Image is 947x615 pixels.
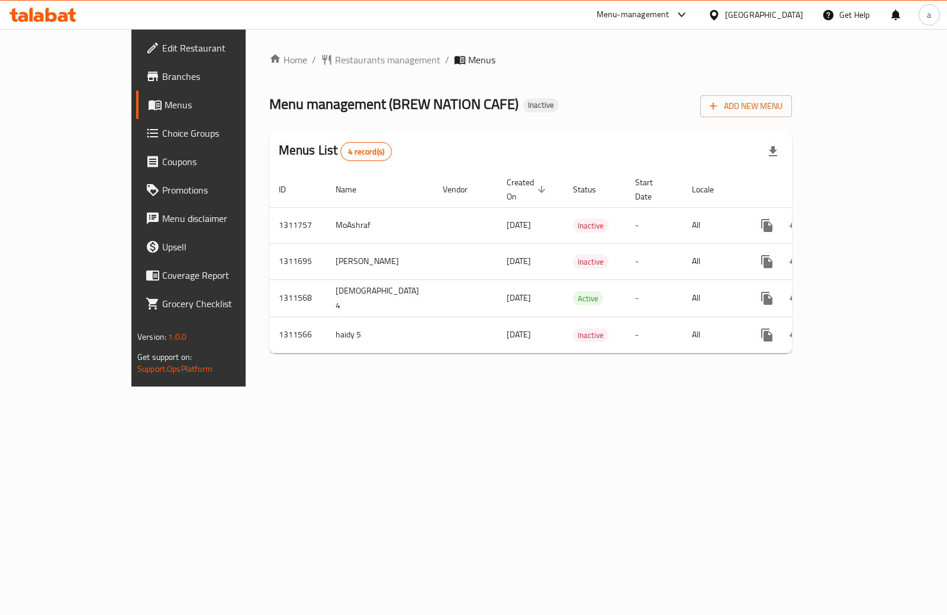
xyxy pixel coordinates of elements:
[312,53,316,67] li: /
[269,317,326,353] td: 1311566
[507,175,549,204] span: Created On
[279,182,301,197] span: ID
[700,95,792,117] button: Add New Menu
[321,53,440,67] a: Restaurants management
[326,317,433,353] td: haidy 5
[523,100,559,110] span: Inactive
[507,327,531,342] span: [DATE]
[341,146,391,157] span: 4 record(s)
[269,172,876,353] table: enhanced table
[781,321,810,349] button: Change Status
[162,240,280,254] span: Upsell
[445,53,449,67] li: /
[165,98,280,112] span: Menus
[162,268,280,282] span: Coverage Report
[279,141,392,161] h2: Menus List
[137,349,192,365] span: Get support on:
[162,41,280,55] span: Edit Restaurant
[573,329,608,342] span: Inactive
[573,219,608,233] span: Inactive
[443,182,483,197] span: Vendor
[753,247,781,276] button: more
[692,182,729,197] span: Locale
[340,142,392,161] div: Total records count
[269,279,326,317] td: 1311568
[269,207,326,243] td: 1311757
[162,211,280,226] span: Menu disclaimer
[753,321,781,349] button: more
[162,183,280,197] span: Promotions
[682,207,743,243] td: All
[136,34,289,62] a: Edit Restaurant
[269,53,792,67] nav: breadcrumb
[136,204,289,233] a: Menu disclaimer
[753,284,781,313] button: more
[626,243,682,279] td: -
[682,243,743,279] td: All
[927,8,931,21] span: a
[781,211,810,240] button: Change Status
[507,253,531,269] span: [DATE]
[507,290,531,305] span: [DATE]
[507,217,531,233] span: [DATE]
[573,182,611,197] span: Status
[336,182,372,197] span: Name
[682,279,743,317] td: All
[753,211,781,240] button: more
[137,329,166,344] span: Version:
[523,98,559,112] div: Inactive
[626,279,682,317] td: -
[573,255,608,269] span: Inactive
[136,147,289,176] a: Coupons
[725,8,803,21] div: [GEOGRAPHIC_DATA]
[573,291,603,305] div: Active
[269,243,326,279] td: 1311695
[468,53,495,67] span: Menus
[335,53,440,67] span: Restaurants management
[626,207,682,243] td: -
[269,91,518,117] span: Menu management ( BREW NATION CAFE )
[573,292,603,305] span: Active
[573,218,608,233] div: Inactive
[635,175,668,204] span: Start Date
[136,261,289,289] a: Coverage Report
[162,297,280,311] span: Grocery Checklist
[326,207,433,243] td: MoAshraf
[136,289,289,318] a: Grocery Checklist
[759,137,787,166] div: Export file
[781,247,810,276] button: Change Status
[326,279,433,317] td: [DEMOGRAPHIC_DATA] 4
[710,99,782,114] span: Add New Menu
[136,62,289,91] a: Branches
[136,119,289,147] a: Choice Groups
[781,284,810,313] button: Change Status
[137,361,212,376] a: Support.OpsPlatform
[136,233,289,261] a: Upsell
[743,172,876,208] th: Actions
[168,329,186,344] span: 1.0.0
[573,328,608,342] div: Inactive
[136,176,289,204] a: Promotions
[626,317,682,353] td: -
[162,126,280,140] span: Choice Groups
[162,69,280,83] span: Branches
[136,91,289,119] a: Menus
[682,317,743,353] td: All
[326,243,433,279] td: [PERSON_NAME]
[162,154,280,169] span: Coupons
[597,8,669,22] div: Menu-management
